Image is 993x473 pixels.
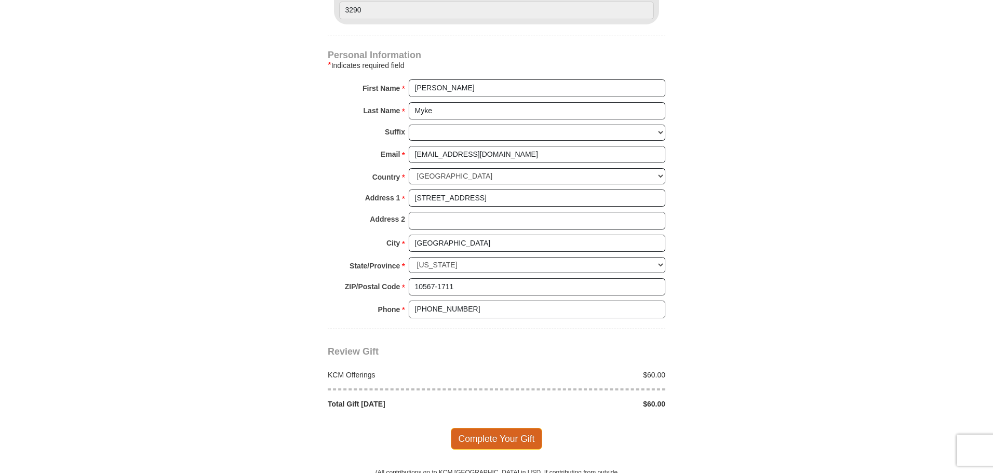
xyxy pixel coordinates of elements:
[350,259,400,273] strong: State/Province
[496,370,671,380] div: $60.00
[363,81,400,96] strong: First Name
[451,428,543,450] span: Complete Your Gift
[370,212,405,226] strong: Address 2
[496,399,671,409] div: $60.00
[328,59,665,72] div: Indicates required field
[372,170,400,184] strong: Country
[323,399,497,409] div: Total Gift [DATE]
[385,125,405,139] strong: Suffix
[365,191,400,205] strong: Address 1
[328,51,665,59] h4: Personal Information
[378,302,400,317] strong: Phone
[323,370,497,380] div: KCM Offerings
[364,103,400,118] strong: Last Name
[328,346,379,357] span: Review Gift
[339,2,654,19] input: Last 4
[381,147,400,161] strong: Email
[386,236,400,250] strong: City
[345,279,400,294] strong: ZIP/Postal Code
